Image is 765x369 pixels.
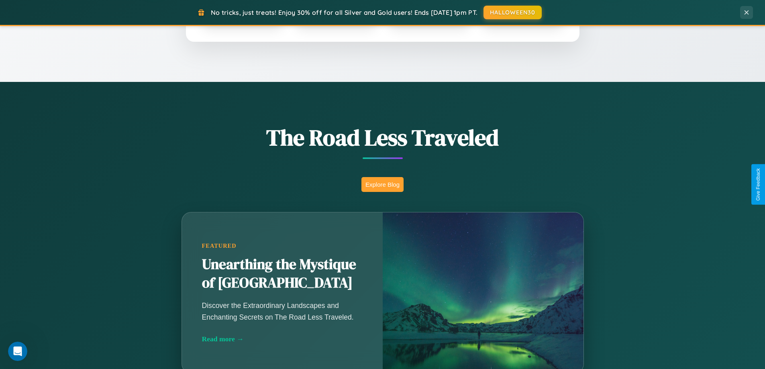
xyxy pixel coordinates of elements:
div: Read more → [202,335,363,343]
button: Explore Blog [361,177,404,192]
div: Featured [202,243,363,249]
h2: Unearthing the Mystique of [GEOGRAPHIC_DATA] [202,255,363,292]
iframe: Intercom live chat [8,342,27,361]
div: Give Feedback [755,168,761,201]
h1: The Road Less Traveled [142,122,624,153]
button: HALLOWEEN30 [483,6,542,19]
span: No tricks, just treats! Enjoy 30% off for all Silver and Gold users! Ends [DATE] 1pm PT. [211,8,477,16]
p: Discover the Extraordinary Landscapes and Enchanting Secrets on The Road Less Traveled. [202,300,363,322]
